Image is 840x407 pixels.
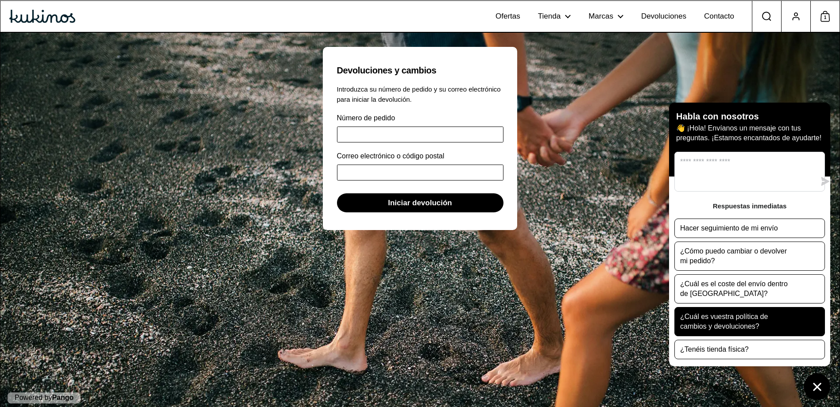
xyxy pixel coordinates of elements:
[337,113,395,124] label: Número de pedido
[580,4,632,29] a: Marcas
[538,12,561,21] span: Tienda
[337,151,445,162] label: Correo electrónico o código postal
[487,4,529,29] a: Ofertas
[337,193,503,212] button: Iniciar devolución
[695,4,743,29] a: Contacto
[529,4,580,29] a: Tienda
[52,394,74,401] a: Pango
[641,12,686,21] span: Devoluciones
[704,12,734,21] span: Contacto
[337,84,503,104] p: Introduzca su número de pedido y su correo electrónico para iniciar la devolución.
[337,65,503,76] h1: Devoluciones y cambios
[8,392,81,403] p: Powered by
[495,12,520,21] span: Ofertas
[388,194,452,212] span: Iniciar devolución
[666,103,833,400] inbox-online-store-chat: Chat de la tienda online Shopify
[821,12,830,23] span: 1
[588,12,613,21] span: Marcas
[632,4,695,29] a: Devoluciones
